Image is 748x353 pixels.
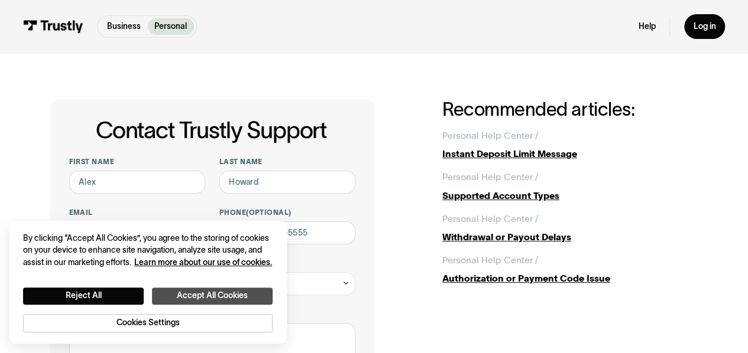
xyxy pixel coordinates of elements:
[23,233,273,269] div: By clicking “Accept All Cookies”, you agree to the storing of cookies on your device to enhance s...
[69,208,206,217] label: Email
[219,171,356,194] input: Howard
[152,287,273,305] button: Accept All Cookies
[684,14,725,38] a: Log in
[442,170,698,202] a: Personal Help Center /Supported Account Types
[442,147,698,161] div: Instant Deposit Limit Message
[23,233,273,332] div: Privacy
[442,230,698,244] div: Withdrawal or Payout Delays
[693,21,715,32] div: Log in
[23,314,273,332] button: Cookies Settings
[69,171,206,194] input: Alex
[154,21,187,33] p: Personal
[246,208,292,216] span: (Optional)
[134,258,272,267] a: More information about your privacy, opens in a new tab
[69,157,206,166] label: First name
[67,117,356,143] h1: Contact Trustly Support
[442,170,538,184] div: Personal Help Center /
[639,21,656,32] a: Help
[442,189,698,202] div: Supported Account Types
[442,253,698,286] a: Personal Help Center /Authorization or Payment Code Issue
[442,129,698,161] a: Personal Help Center /Instant Deposit Limit Message
[23,287,144,305] button: Reject All
[219,208,356,217] label: Phone
[100,18,147,35] a: Business
[107,21,141,33] p: Business
[442,253,538,267] div: Personal Help Center /
[442,99,698,119] h2: Recommended articles:
[442,212,538,225] div: Personal Help Center /
[23,20,83,32] img: Trustly Logo
[442,212,698,244] a: Personal Help Center /Withdrawal or Payout Delays
[219,157,356,166] label: Last name
[442,272,698,285] div: Authorization or Payment Code Issue
[442,129,538,142] div: Personal Help Center /
[148,18,194,35] a: Personal
[9,221,287,344] div: Cookie banner
[219,221,356,244] input: (555) 555-5555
